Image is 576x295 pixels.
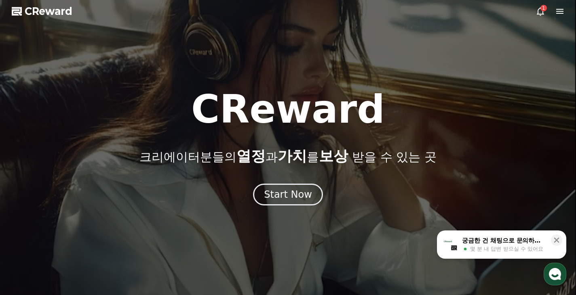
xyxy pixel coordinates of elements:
span: 열정 [236,148,266,164]
p: 크리에이터분들의 과 를 받을 수 있는 곳 [139,148,436,164]
div: Start Now [264,188,312,201]
span: CReward [25,5,72,18]
span: 보상 [319,148,348,164]
a: 1 [536,6,545,16]
a: CReward [12,5,72,18]
span: 가치 [278,148,307,164]
div: 1 [540,5,547,11]
a: Start Now [253,192,323,199]
button: Start Now [253,184,323,205]
h1: CReward [191,90,385,129]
